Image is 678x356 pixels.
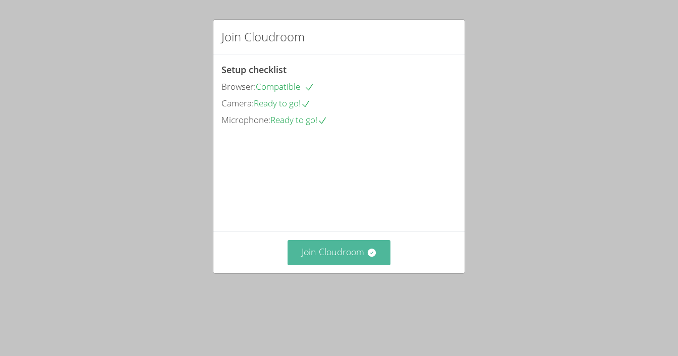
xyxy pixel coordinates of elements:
h2: Join Cloudroom [221,28,305,46]
span: Browser: [221,81,256,92]
span: Camera: [221,97,254,109]
span: Compatible [256,81,314,92]
span: Ready to go! [254,97,311,109]
button: Join Cloudroom [288,240,391,265]
span: Ready to go! [270,114,327,126]
span: Setup checklist [221,64,287,76]
span: Microphone: [221,114,270,126]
